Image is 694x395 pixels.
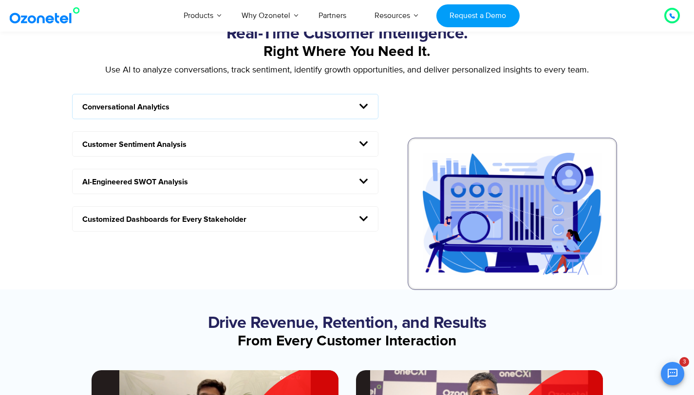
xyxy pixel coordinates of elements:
[67,42,627,61] h3: Right Where You Need It.
[67,64,627,77] p: Use AI to analyze conversations, track sentiment, identify growth opportunities, and deliver pers...
[67,24,627,44] h2: Real-Time Customer Intelligence.
[92,332,603,351] h3: From Every Customer Interaction
[679,357,689,367] span: 3
[92,314,603,333] h2: Drive Revenue, Retention, and Results
[82,141,187,148] a: Customer Sentiment Analysis
[73,207,378,231] h5: Customized Dashboards for Every Stakeholder
[82,215,246,223] a: Customized Dashboards for Every Stakeholder
[82,178,188,186] a: AI-Engineered SWOT Analysis
[436,4,520,27] a: Request a Demo
[73,94,378,119] h5: Conversational Analytics
[661,362,684,385] button: Open chat
[73,169,378,194] h5: AI-Engineered SWOT Analysis
[82,103,169,111] a: Conversational Analytics
[73,132,378,156] h5: Customer Sentiment Analysis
